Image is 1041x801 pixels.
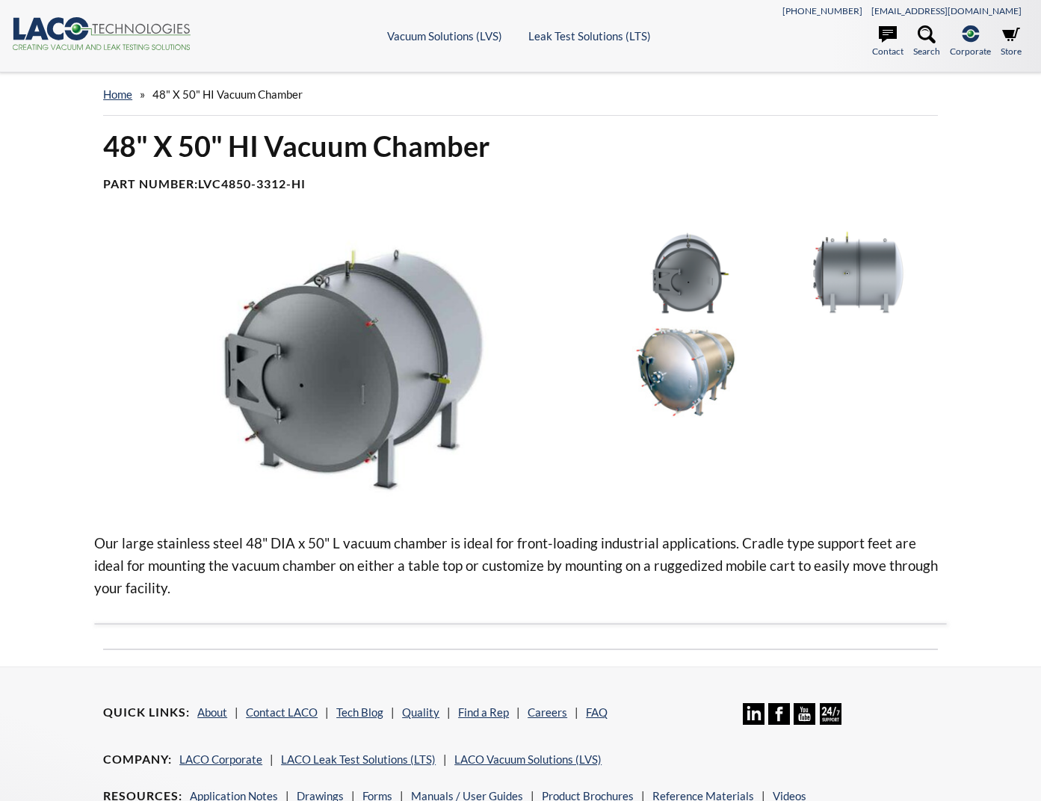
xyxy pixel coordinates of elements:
[402,705,439,719] a: Quality
[913,25,940,58] a: Search
[387,29,502,43] a: Vacuum Solutions (LVS)
[103,73,938,116] div: »
[179,752,262,766] a: LACO Corporate
[281,752,436,766] a: LACO Leak Test Solutions (LTS)
[782,5,862,16] a: [PHONE_NUMBER]
[820,714,841,727] a: 24/7 Support
[1001,25,1022,58] a: Store
[606,228,769,319] img: LVC4850-3312-HI Vacuum Chamber, front view
[458,705,509,719] a: Find a Rep
[950,44,991,58] span: Corporate
[820,703,841,725] img: 24/7 Support Icon
[606,327,769,418] img: LVC4850-3312-HI Horizontal Vacuum Chamber with Optional View Ports, angled view
[528,29,651,43] a: Leak Test Solutions (LTS)
[871,5,1022,16] a: [EMAIL_ADDRESS][DOMAIN_NAME]
[198,176,306,191] b: LVC4850-3312-HI
[586,705,608,719] a: FAQ
[103,87,132,101] a: home
[246,705,318,719] a: Contact LACO
[872,25,903,58] a: Contact
[454,752,602,766] a: LACO Vacuum Solutions (LVS)
[776,228,939,319] img: LVC4850-3312-HI Vacuum Chamber, side view
[152,87,303,101] span: 48" X 50" HI Vacuum Chamber
[336,705,383,719] a: Tech Blog
[103,752,172,767] h4: Company
[94,228,593,508] img: Horizontal Industrial Vacuum Chamber, right angle view
[197,705,227,719] a: About
[103,176,938,192] h4: Part Number:
[528,705,567,719] a: Careers
[94,532,947,599] p: Our large stainless steel 48" DIA x 50" L vacuum chamber is ideal for front-loading industrial ap...
[103,128,938,164] h1: 48" X 50" HI Vacuum Chamber
[103,705,190,720] h4: Quick Links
